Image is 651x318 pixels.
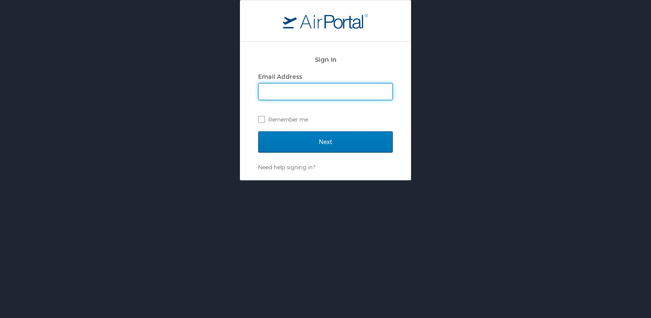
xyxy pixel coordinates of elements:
label: Email Address [258,73,302,80]
input: Next [258,131,393,153]
a: Need help signing in? [258,164,315,171]
img: logo [283,13,368,29]
label: Remember me [258,113,393,126]
h2: Sign In [258,55,393,64]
